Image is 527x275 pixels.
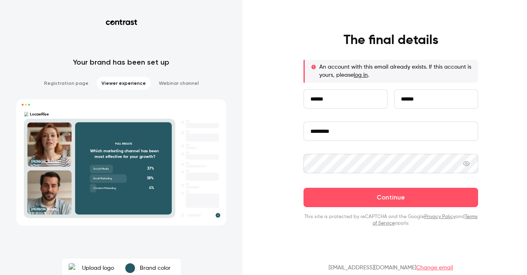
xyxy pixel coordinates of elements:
[304,214,478,227] p: This site is protected by reCAPTCHA and the Google and apply.
[344,32,438,48] h4: The final details
[319,63,472,79] p: An account with this email already exists. If this account is yours, please .
[329,264,453,272] p: [EMAIL_ADDRESS][DOMAIN_NAME]
[140,264,171,272] p: Brand color
[97,77,151,90] li: Viewer experience
[416,265,453,271] a: Change email
[304,188,478,207] button: Continue
[354,72,368,78] a: log in
[73,57,169,67] p: Your brand has been set up
[154,77,204,90] li: Webinar channel
[39,77,93,90] li: Registration page
[424,214,455,219] a: Privacy Policy
[69,263,78,273] img: LocaeRise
